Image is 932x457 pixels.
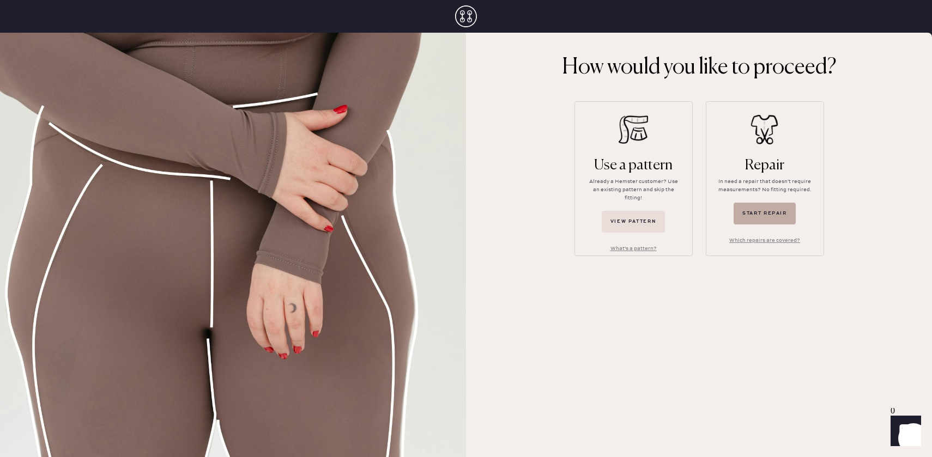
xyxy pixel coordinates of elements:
div: Already a Hemster customer? Use an existing pattern and skip the fitting! [586,178,681,202]
div: Repair [745,156,784,174]
div: How would you like to proceed? [562,54,837,81]
iframe: Front Chat [880,408,927,455]
button: Which repairs are covered? [721,232,809,249]
button: Start repair [734,203,796,224]
button: What's a pattern? [602,240,665,257]
img: Fit type icon [750,115,779,144]
div: Use a pattern [594,156,673,174]
img: Fit type icon [619,115,648,144]
div: In need a repair that doesn't require measurements? No fitting required. [717,178,813,194]
button: View pattern [602,211,665,233]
